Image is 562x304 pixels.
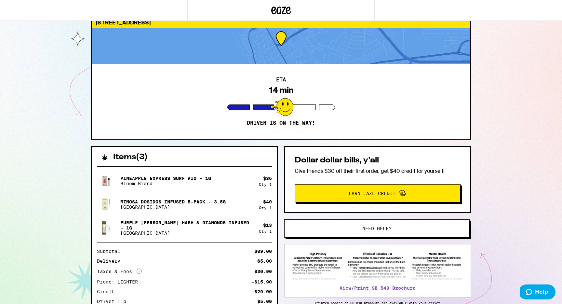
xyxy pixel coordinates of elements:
div: Taxes & Fees [97,269,142,274]
p: Driver is on the way! [247,120,315,126]
h2: Dollar dollar bills, y'all [295,157,461,164]
div: $30.90 [254,269,272,274]
div: $ 13 [263,223,272,228]
iframe: Opens a widget where you can find more information [520,284,555,301]
p: Bloom Brand [120,181,211,186]
div: $89.00 [254,249,272,254]
p: [GEOGRAPHIC_DATA] [120,204,226,210]
a: View/Print SB 540 Brochure [340,285,416,291]
div: Subtotal [97,249,125,254]
div: -$15.90 [251,280,272,284]
img: Stone Road - Mimosa Dosidos Infused 5-Pack - 3.5g [97,195,115,214]
div: Qty: 1 [259,229,272,233]
h2: Items ( 3 ) [113,153,148,161]
span: Earn Eaze Credit [349,191,395,196]
div: Credit [97,289,119,294]
div: Promo: LIGHTER [97,280,142,284]
p: [GEOGRAPHIC_DATA] [120,230,254,236]
button: Earn Eaze Credit [295,184,461,202]
p: Pineapple Express Surf AIO - 1g [120,176,211,181]
div: $ 36 [263,176,272,181]
div: $ 40 [263,199,272,204]
img: Bloom Brand - Pineapple Express Surf AIO - 1g [97,172,115,190]
p: Purple [PERSON_NAME] Hash & Diamonds Infused - 1g [120,220,254,230]
div: 14 min [269,86,293,95]
button: Need help? [284,219,470,238]
div: [STREET_ADDRESS] [92,17,470,28]
img: Stone Road - Purple Runtz Hash & Diamonds Infused - 1g [97,219,115,237]
p: Give friends $30 off their first order, get $40 credit for yourself! [295,168,461,174]
div: Qty: 1 [259,182,272,187]
p: Mimosa Dosidos Infused 5-Pack - 3.5g [120,199,226,204]
div: -$20.00 [251,289,272,294]
div: Driver Tip [97,299,131,304]
div: $5.00 [257,259,272,263]
h2: ETA [276,77,286,82]
div: $5.00 [257,299,272,304]
div: Qty: 1 [259,206,272,210]
div: Delivery [97,259,125,263]
img: SB 540 Brochure preview [291,251,464,281]
span: Need help? [362,226,392,231]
